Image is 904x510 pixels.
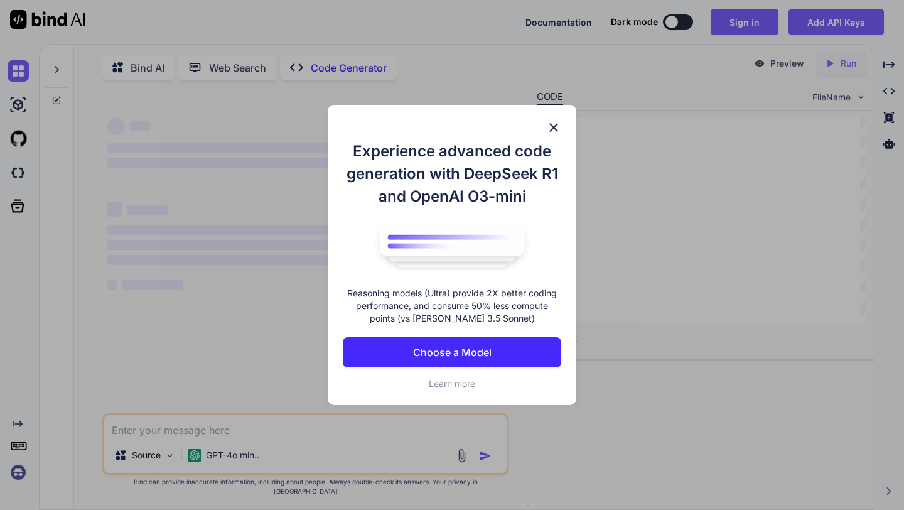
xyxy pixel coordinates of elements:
[343,287,561,325] p: Reasoning models (Ultra) provide 2X better coding performance, and consume 50% less compute point...
[343,140,561,208] h1: Experience advanced code generation with DeepSeek R1 and OpenAI O3-mini
[370,220,534,274] img: bind logo
[343,337,561,367] button: Choose a Model
[546,120,561,135] img: close
[429,378,475,389] span: Learn more
[413,345,492,360] p: Choose a Model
